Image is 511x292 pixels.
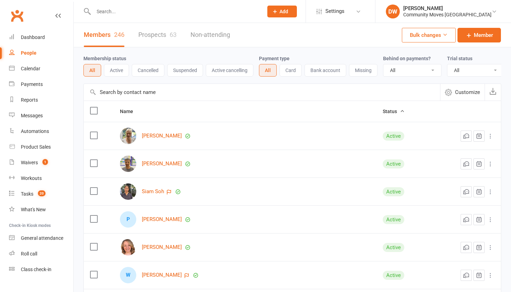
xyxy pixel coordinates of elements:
button: Suspended [167,64,203,77]
div: Paul [120,211,136,228]
label: Membership status [83,56,126,61]
div: Active [383,187,404,196]
a: Reports [9,92,73,108]
a: [PERSON_NAME] [142,216,182,222]
span: Member [474,31,493,39]
div: Active [383,271,404,280]
a: Non-attending [190,23,230,47]
button: Add [267,6,297,17]
label: Behind on payments? [383,56,431,61]
div: 246 [114,31,124,38]
div: Dashboard [21,34,45,40]
label: Trial status [447,56,472,61]
img: Siam [120,183,136,200]
span: Customize [455,88,480,96]
div: Workouts [21,175,42,181]
div: 63 [170,31,177,38]
img: Elaine [120,156,136,172]
div: Tasks [21,191,33,197]
span: Add [279,9,288,14]
a: People [9,45,73,61]
input: Search by contact name [84,84,440,101]
a: Clubworx [8,7,26,24]
div: Community Moves [GEOGRAPHIC_DATA] [403,11,492,18]
a: Class kiosk mode [9,262,73,277]
a: What's New [9,202,73,218]
iframe: Intercom live chat [7,268,24,285]
div: Class check-in [21,267,51,272]
button: Bank account [305,64,346,77]
div: Waivers [21,160,38,165]
a: Tasks 20 [9,186,73,202]
a: Roll call [9,246,73,262]
div: Active [383,132,404,141]
a: [PERSON_NAME] [142,244,182,250]
a: Member [457,28,501,42]
button: All [83,64,101,77]
a: Calendar [9,61,73,77]
button: Missing [349,64,378,77]
a: Workouts [9,171,73,186]
a: Siam Soh [142,189,164,195]
div: Roll call [21,251,37,257]
button: All [259,64,277,77]
button: Customize [440,84,485,101]
img: Margaret [120,128,136,144]
span: 20 [38,190,46,196]
div: General attendance [21,235,63,241]
div: Active [383,159,404,168]
a: Messages [9,108,73,124]
button: Active cancelling [206,64,253,77]
div: What's New [21,207,46,212]
input: Search... [91,7,258,16]
a: [PERSON_NAME] [142,161,182,167]
button: Bulk changes [402,28,456,42]
div: Payments [21,81,43,87]
button: Status [383,107,405,116]
a: Waivers 1 [9,155,73,171]
span: 1 [42,159,48,165]
label: Payment type [259,56,290,61]
a: Dashboard [9,30,73,45]
img: Aysim [120,239,136,255]
div: DW [386,5,400,18]
div: Reports [21,97,38,103]
button: Name [120,107,141,116]
button: Active [104,64,129,77]
div: Active [383,243,404,252]
div: Active [383,215,404,224]
span: Settings [325,3,344,19]
a: Payments [9,77,73,92]
a: Prospects63 [138,23,177,47]
div: Wenju [120,267,136,283]
a: [PERSON_NAME] [142,133,182,139]
div: People [21,50,36,56]
div: [PERSON_NAME] [403,5,492,11]
a: Product Sales [9,139,73,155]
button: Card [279,64,302,77]
div: Automations [21,128,49,134]
div: Product Sales [21,144,51,150]
a: General attendance kiosk mode [9,230,73,246]
div: Calendar [21,66,40,71]
a: Automations [9,124,73,139]
span: Name [120,109,141,114]
button: Cancelled [132,64,164,77]
span: Status [383,109,405,114]
div: Messages [21,113,43,118]
a: [PERSON_NAME] [142,272,182,278]
a: Members246 [84,23,124,47]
